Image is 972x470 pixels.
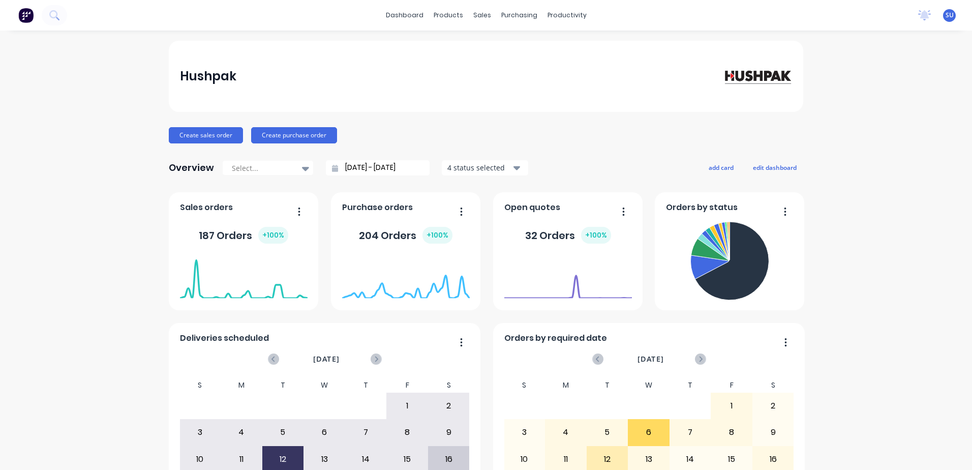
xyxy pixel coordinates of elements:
div: S [752,378,794,393]
span: Sales orders [180,201,233,214]
div: + 100 % [422,227,452,244]
div: 1 [711,393,752,419]
div: 8 [711,420,752,445]
div: 204 Orders [359,227,452,244]
div: 7 [670,420,711,445]
div: 6 [304,420,345,445]
div: 2 [753,393,794,419]
span: Open quotes [504,201,560,214]
div: F [711,378,752,393]
div: + 100 % [581,227,611,244]
div: 9 [753,420,794,445]
div: purchasing [496,8,542,23]
div: 4 [545,420,586,445]
div: 187 Orders [199,227,288,244]
button: edit dashboard [746,161,803,174]
div: M [545,378,587,393]
div: 5 [587,420,628,445]
span: [DATE] [313,354,340,365]
div: 6 [628,420,669,445]
div: 7 [346,420,386,445]
div: F [386,378,428,393]
img: Factory [18,8,34,23]
span: [DATE] [637,354,664,365]
div: S [504,378,545,393]
div: 8 [387,420,428,445]
button: Create purchase order [251,127,337,143]
div: T [587,378,628,393]
button: Create sales order [169,127,243,143]
span: Orders by status [666,201,738,214]
div: W [628,378,670,393]
div: 1 [387,393,428,419]
div: T [345,378,387,393]
div: S [179,378,221,393]
button: add card [702,161,740,174]
div: 3 [180,420,221,445]
div: S [428,378,470,393]
div: 5 [263,420,303,445]
div: 32 Orders [525,227,611,244]
div: Overview [169,158,214,178]
button: 4 status selected [442,160,528,175]
div: M [221,378,262,393]
div: products [429,8,468,23]
img: Hushpak [721,67,792,85]
div: + 100 % [258,227,288,244]
div: W [303,378,345,393]
div: 9 [429,420,469,445]
a: dashboard [381,8,429,23]
div: sales [468,8,496,23]
div: 4 [221,420,262,445]
div: 3 [504,420,545,445]
div: Hushpak [180,66,236,86]
span: Purchase orders [342,201,413,214]
div: 2 [429,393,469,419]
div: T [262,378,304,393]
div: productivity [542,8,592,23]
span: SU [946,11,954,20]
div: T [670,378,711,393]
div: 4 status selected [447,162,511,173]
